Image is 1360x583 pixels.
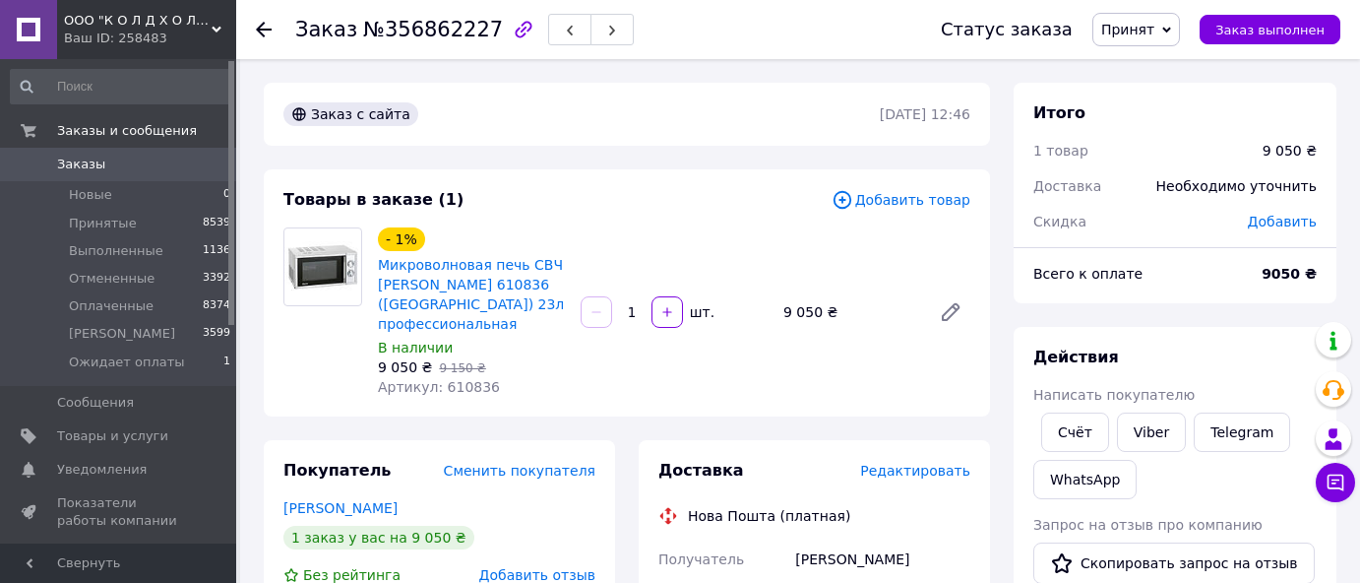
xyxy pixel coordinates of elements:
button: Cчёт [1041,413,1109,452]
span: Заказ [295,18,357,41]
span: 3599 [203,325,230,343]
span: Запрос на отзыв про компанию [1033,517,1263,533]
span: Доставка [658,461,744,480]
span: Добавить товар [832,189,970,211]
span: Принят [1101,22,1154,37]
span: В наличии [378,340,453,356]
span: Получатель [658,551,744,567]
span: Товары в заказе (1) [283,190,464,209]
div: Ваш ID: 258483 [64,30,236,47]
span: Оплаченные [69,297,154,315]
span: Принятые [69,215,137,232]
span: Товары и услуги [57,427,168,445]
span: Артикул: 610836 [378,379,500,395]
div: Нова Пошта (платная) [683,506,855,526]
span: Редактировать [860,463,970,479]
img: Микроволновая печь СВЧ Bartscher 610836 (Германия) 23л профессиональная [284,241,361,292]
div: 9 050 ₴ [775,298,923,326]
span: Действия [1033,348,1119,366]
span: Новые [69,186,112,204]
span: 1 [223,354,230,371]
span: Скидка [1033,214,1086,229]
span: Ожидает оплаты [69,354,185,371]
b: 9050 ₴ [1262,266,1317,282]
span: ООО "К О Л Д Х О Л О Д" [64,12,212,30]
div: 1 заказ у вас на 9 050 ₴ [283,526,474,550]
a: Редактировать [931,292,970,332]
div: - 1% [378,227,425,251]
div: 9 050 ₴ [1263,141,1317,161]
span: Сообщения [57,394,134,412]
span: Итого [1033,103,1085,122]
span: 8539 [203,215,230,232]
span: Сменить покупателя [444,463,595,479]
span: Добавить [1248,214,1317,229]
button: Заказ выполнен [1200,15,1340,44]
div: [PERSON_NAME] [791,542,974,577]
span: Уведомления [57,461,147,479]
span: Заказ выполнен [1215,23,1325,37]
div: Заказ с сайта [283,102,418,126]
div: Статус заказа [941,20,1073,39]
a: WhatsApp [1033,460,1137,499]
span: Покупатель [283,461,391,480]
input: Поиск [10,69,232,104]
span: Без рейтинга [303,567,401,583]
span: Отмененные [69,270,155,288]
span: [PERSON_NAME] [69,325,175,343]
span: 9 050 ₴ [378,359,432,375]
span: №356862227 [363,18,503,41]
span: Добавить отзыв [479,567,595,583]
a: Микроволновая печь СВЧ [PERSON_NAME] 610836 ([GEOGRAPHIC_DATA]) 23л профессиональная [378,257,564,332]
span: Показатели работы компании [57,494,182,530]
span: Всего к оплате [1033,266,1143,282]
button: Чат с покупателем [1316,463,1355,502]
span: 9 150 ₴ [439,361,485,375]
span: 1136 [203,242,230,260]
span: Заказы [57,156,105,173]
span: Написать покупателю [1033,387,1195,403]
div: Необходимо уточнить [1144,164,1329,208]
span: 0 [223,186,230,204]
span: 1 товар [1033,143,1088,159]
a: [PERSON_NAME] [283,500,398,516]
time: [DATE] 12:46 [880,106,970,122]
span: Доставка [1033,178,1101,194]
span: Заказы и сообщения [57,122,197,140]
div: Вернуться назад [256,20,272,39]
a: Telegram [1194,413,1290,452]
span: 3392 [203,270,230,288]
a: Viber [1117,413,1186,452]
span: 8374 [203,297,230,315]
span: Выполненные [69,242,163,260]
div: шт. [685,302,716,322]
